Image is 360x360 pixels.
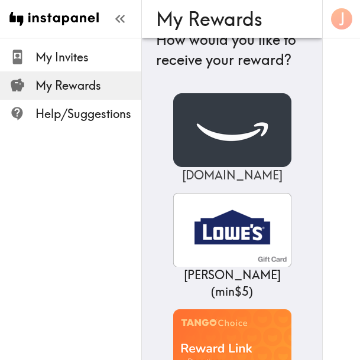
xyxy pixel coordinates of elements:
p: [DOMAIN_NAME] [173,167,291,184]
img: Amazon.com [173,93,291,167]
p: [PERSON_NAME] ( min $5 ) [173,267,291,300]
span: J [339,9,345,30]
button: J [330,7,353,31]
a: Amazon.com[DOMAIN_NAME] [173,93,291,184]
img: Lowe's [173,193,291,267]
span: My Invites [35,49,141,66]
span: My Rewards [35,77,141,94]
a: Lowe's[PERSON_NAME] (min$5) [173,193,291,300]
span: Help/Suggestions [35,106,141,122]
h3: My Rewards [156,8,299,30]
